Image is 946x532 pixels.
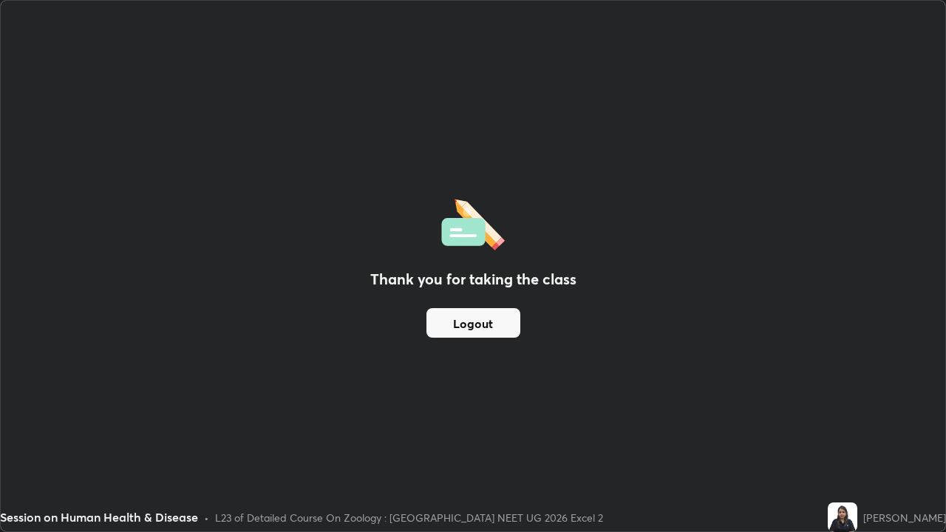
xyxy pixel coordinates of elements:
[441,194,505,250] img: offlineFeedback.1438e8b3.svg
[215,510,603,525] div: L23 of Detailed Course On Zoology : [GEOGRAPHIC_DATA] NEET UG 2026 Excel 2
[828,502,857,532] img: 05193a360da743c4a021620c9d8d8c32.jpg
[204,510,209,525] div: •
[426,308,520,338] button: Logout
[863,510,946,525] div: [PERSON_NAME]
[370,268,576,290] h2: Thank you for taking the class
